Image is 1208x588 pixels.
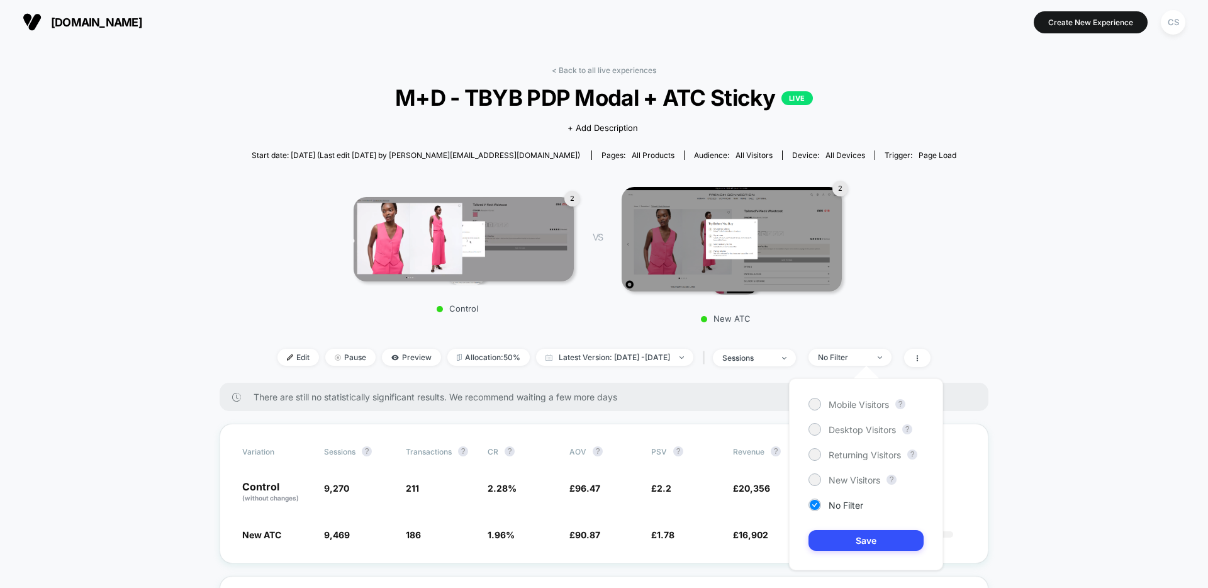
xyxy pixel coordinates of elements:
[601,150,674,160] div: Pages:
[1161,10,1185,35] div: CS
[679,356,684,359] img: end
[1034,11,1148,33] button: Create New Experience
[902,424,912,434] button: ?
[362,446,372,456] button: ?
[242,494,299,502] span: (without changes)
[569,483,600,494] span: £
[505,446,515,456] button: ?
[886,475,897,485] button: ?
[19,12,146,32] button: [DOMAIN_NAME]
[651,529,674,540] span: £
[733,483,770,494] span: £
[781,91,813,105] p: LIVE
[622,187,842,292] img: New ATC main
[242,529,281,540] span: New ATC
[569,529,600,540] span: £
[51,16,142,29] span: [DOMAIN_NAME]
[23,13,42,31] img: Visually logo
[287,354,293,361] img: edit
[564,191,580,206] div: 2
[354,197,574,281] img: Control main
[545,354,552,361] img: calendar
[651,447,667,456] span: PSV
[733,529,768,540] span: £
[818,353,868,362] div: No Filter
[325,349,376,366] span: Pause
[324,483,349,494] span: 9,270
[458,446,468,456] button: ?
[242,482,311,503] p: Control
[406,483,419,494] span: 211
[829,449,901,460] span: Returning Visitors
[632,150,674,160] span: all products
[735,150,773,160] span: All Visitors
[733,447,764,456] span: Revenue
[907,449,917,460] button: ?
[782,150,875,160] span: Device:
[829,500,863,511] span: No Filter
[808,530,924,551] button: Save
[722,353,773,363] div: sessions
[700,349,713,367] span: |
[657,483,671,494] span: 2.2
[552,65,656,75] a: < Back to all live experiences
[739,529,768,540] span: 16,902
[885,150,956,160] div: Trigger:
[324,447,355,456] span: Sessions
[673,446,683,456] button: ?
[488,529,515,540] span: 1.96 %
[593,232,603,242] span: VS
[277,349,319,366] span: Edit
[829,475,880,485] span: New Visitors
[287,84,921,111] span: M+D - TBYB PDP Modal + ATC Sticky
[347,303,568,314] p: Control
[488,483,517,494] span: 2.28 %
[825,150,865,160] span: all devices
[1157,9,1189,35] button: CS
[568,122,638,135] span: + Add Description
[829,399,889,410] span: Mobile Visitors
[771,446,781,456] button: ?
[829,424,896,435] span: Desktop Visitors
[447,349,530,366] span: Allocation: 50%
[694,150,773,160] div: Audience:
[242,446,311,456] span: Variation
[575,483,600,494] span: 96.47
[536,349,693,366] span: Latest Version: [DATE] - [DATE]
[782,357,786,359] img: end
[569,447,586,456] span: AOV
[878,356,882,359] img: end
[335,354,341,361] img: end
[919,150,956,160] span: Page Load
[575,529,600,540] span: 90.87
[615,314,836,324] p: New ATC
[406,529,421,540] span: 186
[651,483,671,494] span: £
[832,181,848,196] div: 2
[406,447,452,456] span: Transactions
[252,150,580,160] span: Start date: [DATE] (Last edit [DATE] by [PERSON_NAME][EMAIL_ADDRESS][DOMAIN_NAME])
[895,399,905,409] button: ?
[739,483,770,494] span: 20,356
[657,529,674,540] span: 1.78
[254,392,963,402] span: There are still no statistically significant results. We recommend waiting a few more days
[324,529,350,540] span: 9,469
[488,447,498,456] span: CR
[382,349,441,366] span: Preview
[593,446,603,456] button: ?
[457,354,462,361] img: rebalance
